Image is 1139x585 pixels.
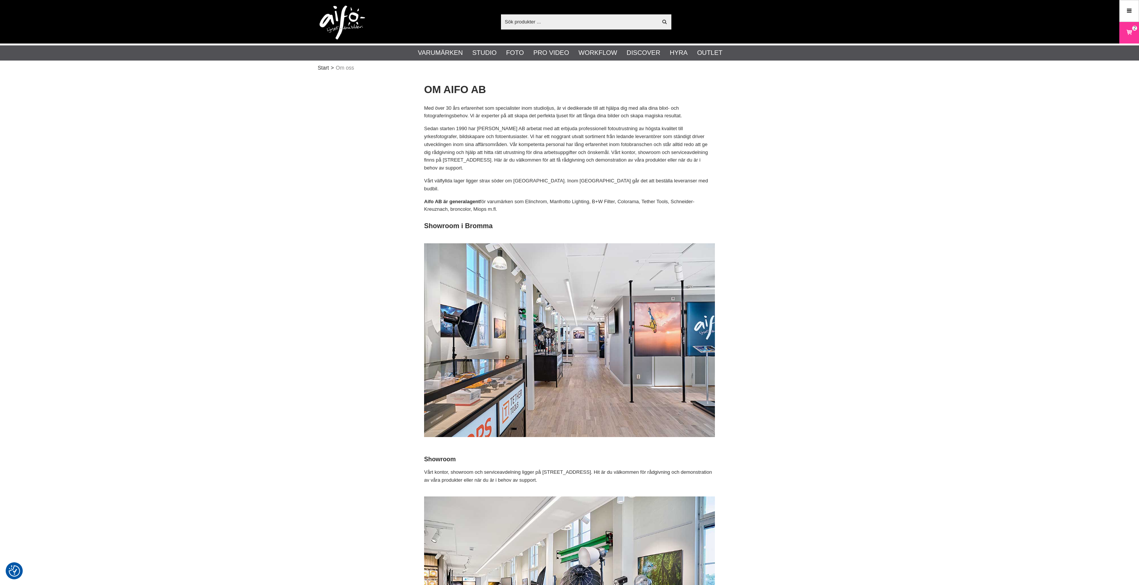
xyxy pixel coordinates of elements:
[697,48,722,58] a: Outlet
[424,243,715,437] img: Welcome to Aifo Showroom
[318,64,329,72] a: Start
[424,82,715,97] h1: OM AIFO AB
[424,199,480,204] strong: Aifo AB är generalagent
[670,48,688,58] a: Hyra
[501,16,657,27] input: Sök produkter ...
[579,48,617,58] a: Workflow
[336,64,354,72] span: Om oss
[424,198,715,214] p: för varumärken som Elinchrom, Manfrotto Lighting, B+W Filter, Colorama, Tether Tools, Schneider-K...
[331,64,334,72] span: >
[9,565,20,577] img: Revisit consent button
[533,48,569,58] a: Pro Video
[424,221,715,231] h2: Showroom i Bromma
[320,6,365,40] img: logo.png
[424,104,715,120] p: Med över 30 års erfarenhet som specialister inom studioljus, är vi dedikerade till att hjälpa dig...
[627,48,660,58] a: Discover
[1133,25,1136,31] span: 2
[424,455,715,464] h3: Showroom
[472,48,496,58] a: Studio
[506,48,524,58] a: Foto
[418,48,463,58] a: Varumärken
[1120,24,1139,42] a: 2
[424,177,715,193] p: Vårt välfyllda lager ligger strax söder om [GEOGRAPHIC_DATA]. Inom [GEOGRAPHIC_DATA] går det att ...
[9,564,20,578] button: Samtyckesinställningar
[424,468,715,484] p: Vårt kontor, showroom och serviceavdelning ligger på [STREET_ADDRESS]. Hit är du välkommen för rå...
[424,125,715,172] p: Sedan starten 1990 har [PERSON_NAME] AB arbetat med att erbjuda professionell fotoutrustning av h...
